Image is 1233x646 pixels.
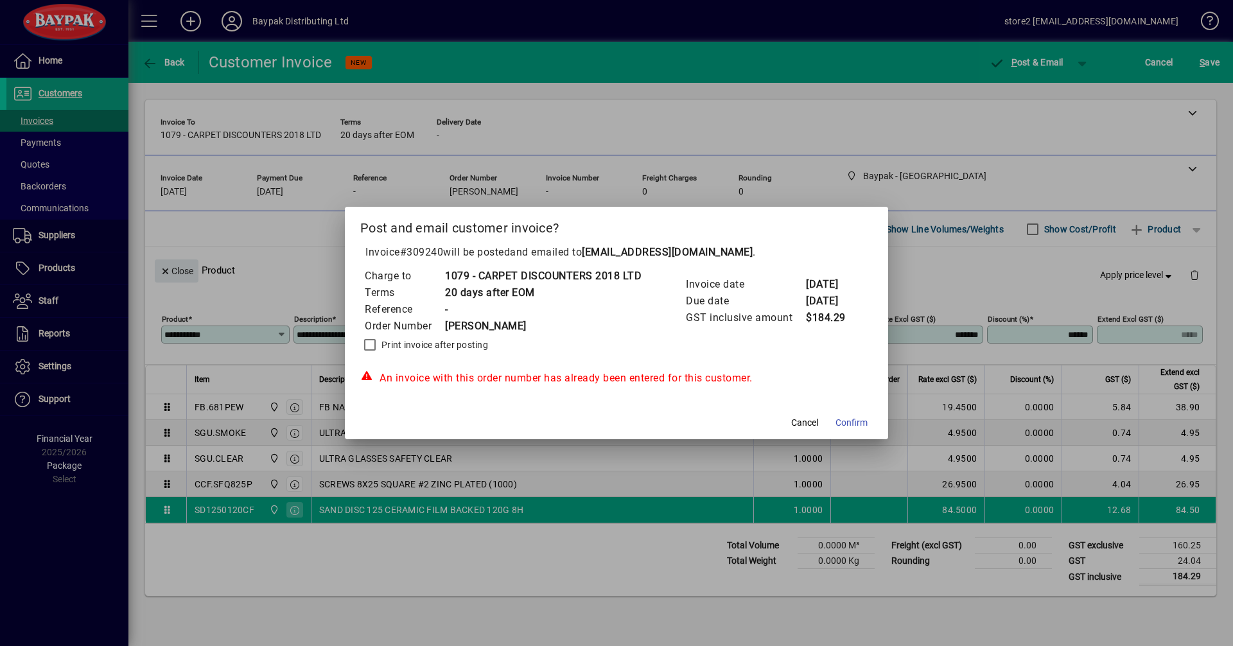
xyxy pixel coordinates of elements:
td: Order Number [364,318,444,335]
span: Cancel [791,416,818,430]
b: [EMAIL_ADDRESS][DOMAIN_NAME] [582,246,753,258]
td: GST inclusive amount [685,310,805,326]
h2: Post and email customer invoice? [345,207,888,244]
td: 20 days after EOM [444,284,642,301]
td: [DATE] [805,276,857,293]
td: [DATE] [805,293,857,310]
button: Confirm [830,411,873,434]
p: Invoice will be posted . [360,245,873,260]
td: [PERSON_NAME] [444,318,642,335]
button: Cancel [784,411,825,434]
div: An invoice with this order number has already been entered for this customer. [360,371,873,386]
td: Charge to [364,268,444,284]
span: #309240 [400,246,444,258]
td: Due date [685,293,805,310]
td: $184.29 [805,310,857,326]
td: 1079 - CARPET DISCOUNTERS 2018 LTD [444,268,642,284]
td: Reference [364,301,444,318]
label: Print invoice after posting [379,338,488,351]
span: and emailed to [510,246,753,258]
td: Invoice date [685,276,805,293]
td: - [444,301,642,318]
td: Terms [364,284,444,301]
span: Confirm [835,416,868,430]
